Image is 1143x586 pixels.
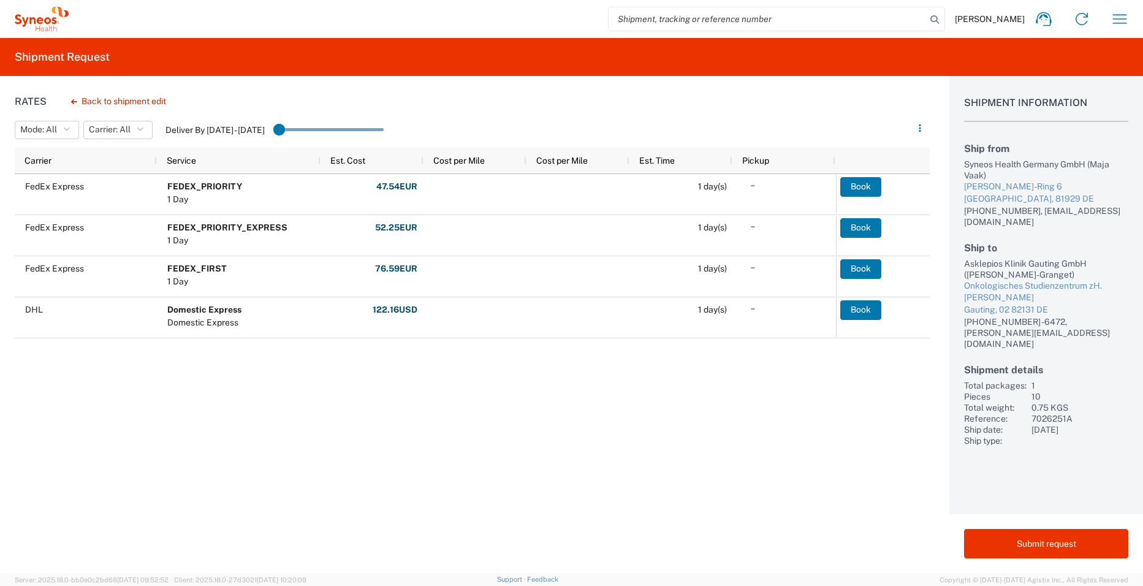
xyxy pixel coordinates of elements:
button: 52.25EUR [374,218,418,238]
h2: Ship to [964,242,1128,254]
strong: 47.54 EUR [376,181,417,192]
div: Total weight: [964,402,1027,413]
span: 1 day(s) [698,223,727,232]
h2: Shipment details [964,364,1128,376]
div: Onkologisches Studienzentrum zH. [PERSON_NAME] [964,280,1128,304]
div: [PHONE_NUMBER] -6472, [PERSON_NAME][EMAIL_ADDRESS][DOMAIN_NAME] [964,316,1128,349]
span: [PERSON_NAME] [955,13,1025,25]
a: Feedback [527,576,558,583]
span: DHL [25,305,43,314]
h1: Rates [15,96,47,107]
span: Pickup [742,156,769,166]
b: FEDEX_PRIORITY_EXPRESS [167,223,287,232]
button: Mode: All [15,121,79,139]
span: 1 day(s) [698,264,727,273]
span: Server: 2025.18.0-bb0e0c2bd68 [15,576,169,584]
div: [DATE] [1031,424,1128,435]
h1: Shipment Information [964,97,1128,122]
div: Asklepios Klinik Gauting GmbH ([PERSON_NAME]-Granget) [964,258,1128,280]
div: 1 [1031,380,1128,391]
b: Domestic Express [167,305,241,314]
span: Est. Time [639,156,675,166]
a: Support [497,576,528,583]
span: FedEx Express [25,264,84,273]
button: Book [840,177,881,197]
strong: 52.25 EUR [375,222,417,234]
button: 122.16USD [372,300,418,320]
div: [GEOGRAPHIC_DATA], 81929 DE [964,193,1128,205]
span: Cost per Mile [433,156,485,166]
span: Copyright © [DATE]-[DATE] Agistix Inc., All Rights Reserved [940,574,1128,585]
a: Onkologisches Studienzentrum zH. [PERSON_NAME]Gauting, 02 82131 DE [964,280,1128,316]
span: 1 day(s) [698,181,727,191]
div: Domestic Express [167,316,241,329]
button: Submit request [964,529,1128,558]
span: Service [167,156,196,166]
span: 1 day(s) [698,305,727,314]
b: FEDEX_PRIORITY [167,181,242,191]
input: Shipment, tracking or reference number [609,7,926,31]
div: Pieces [964,391,1027,402]
div: Reference: [964,413,1027,424]
span: Carrier [25,156,51,166]
h2: Ship from [964,143,1128,154]
div: Total packages: [964,380,1027,391]
div: 10 [1031,391,1128,402]
span: Est. Cost [330,156,365,166]
div: Ship type: [964,435,1027,446]
span: Carrier: All [89,124,131,135]
span: FedEx Express [25,223,84,232]
div: Gauting, 02 82131 DE [964,304,1128,316]
span: FedEx Express [25,181,84,191]
div: 7026251A [1031,413,1128,424]
div: 1 Day [167,234,287,247]
div: Syneos Health Germany GmbH (Maja Vaak) [964,159,1128,181]
div: 0.75 KGS [1031,402,1128,413]
div: 1 Day [167,275,227,288]
strong: 122.16 USD [373,304,417,316]
div: [PHONE_NUMBER], [EMAIL_ADDRESS][DOMAIN_NAME] [964,205,1128,227]
button: Back to shipment edit [61,91,176,112]
div: 1 Day [167,193,242,206]
a: [PERSON_NAME]-Ring 6[GEOGRAPHIC_DATA], 81929 DE [964,181,1128,205]
button: 47.54EUR [376,177,418,197]
span: Client: 2025.18.0-27d3021 [174,576,306,584]
h2: Shipment Request [15,50,110,64]
button: Book [840,259,881,279]
b: FEDEX_FIRST [167,264,227,273]
strong: 76.59 EUR [375,263,417,275]
button: Book [840,300,881,320]
button: Carrier: All [83,121,153,139]
span: [DATE] 10:20:09 [257,576,306,584]
span: [DATE] 09:52:52 [117,576,169,584]
span: Cost per Mile [536,156,588,166]
div: Ship date: [964,424,1027,435]
div: [PERSON_NAME]-Ring 6 [964,181,1128,193]
span: Mode: All [20,124,57,135]
button: 76.59EUR [374,259,418,279]
label: Deliver By [DATE] - [DATE] [165,124,265,135]
button: Book [840,218,881,238]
